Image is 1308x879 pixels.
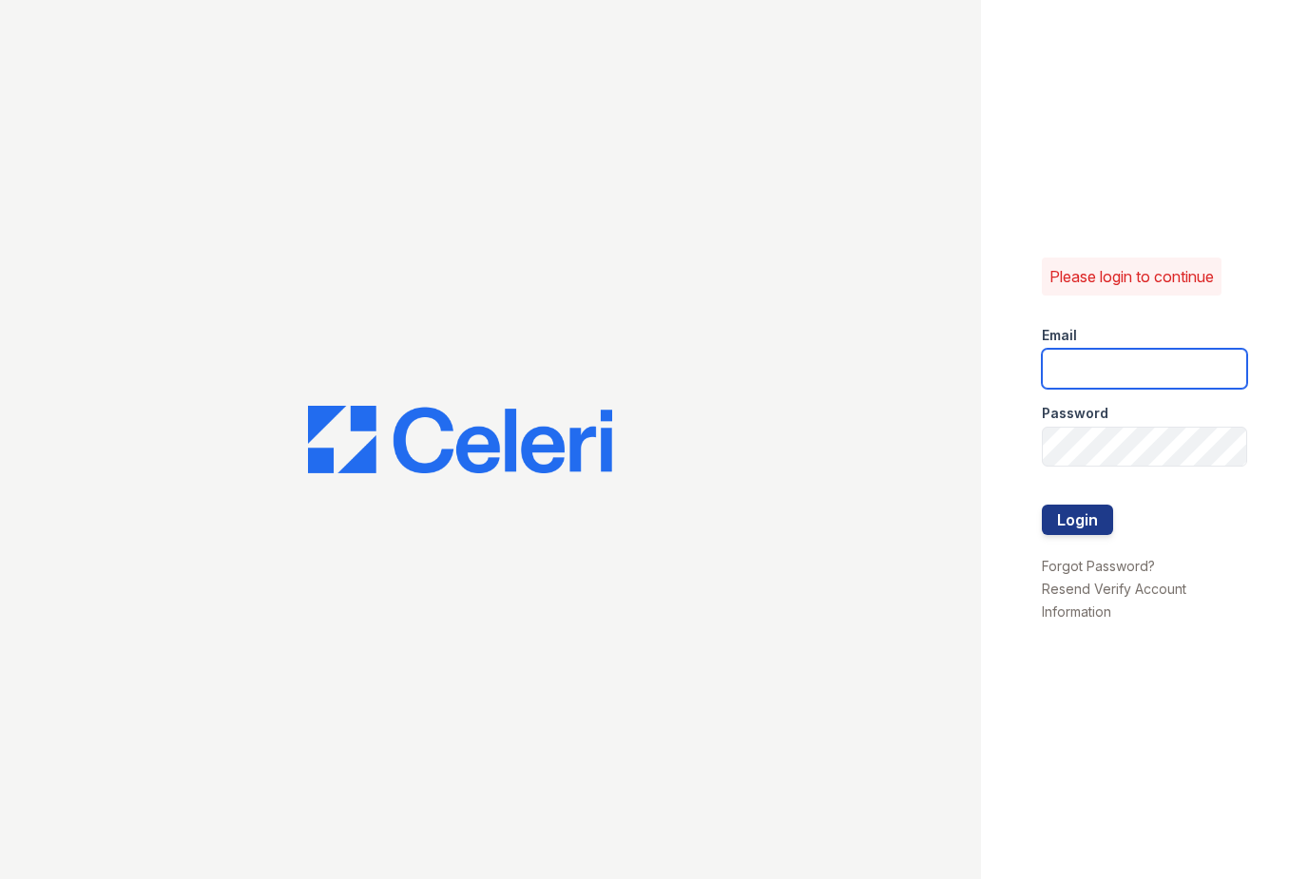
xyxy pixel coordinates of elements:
[1042,505,1113,535] button: Login
[1042,326,1077,345] label: Email
[1042,404,1108,423] label: Password
[1042,558,1155,574] a: Forgot Password?
[1042,581,1186,620] a: Resend Verify Account Information
[308,406,612,474] img: CE_Logo_Blue-a8612792a0a2168367f1c8372b55b34899dd931a85d93a1a3d3e32e68fde9ad4.png
[1049,265,1214,288] p: Please login to continue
